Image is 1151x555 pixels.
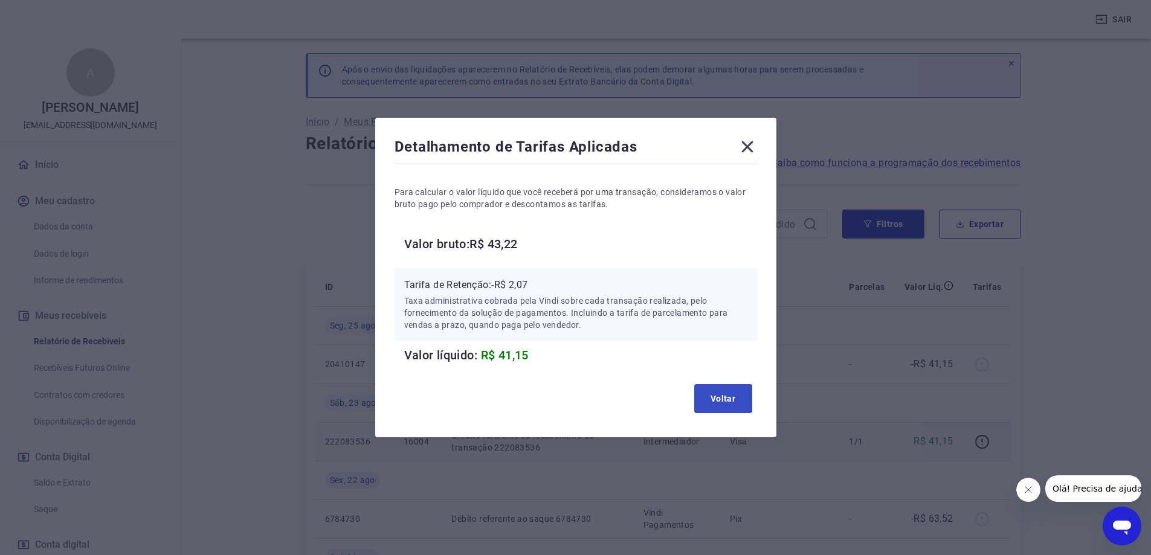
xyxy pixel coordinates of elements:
[404,278,747,292] p: Tarifa de Retenção: -R$ 2,07
[1045,475,1141,502] iframe: Mensagem da empresa
[7,8,102,18] span: Olá! Precisa de ajuda?
[694,384,752,413] button: Voltar
[1016,478,1040,502] iframe: Fechar mensagem
[404,345,757,365] h6: Valor líquido:
[481,348,529,362] span: R$ 41,15
[1103,507,1141,545] iframe: Botão para abrir a janela de mensagens
[395,186,757,210] p: Para calcular o valor líquido que você receberá por uma transação, consideramos o valor bruto pag...
[395,137,757,161] div: Detalhamento de Tarifas Aplicadas
[404,234,757,254] h6: Valor bruto: R$ 43,22
[404,295,747,331] p: Taxa administrativa cobrada pela Vindi sobre cada transação realizada, pelo fornecimento da soluç...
